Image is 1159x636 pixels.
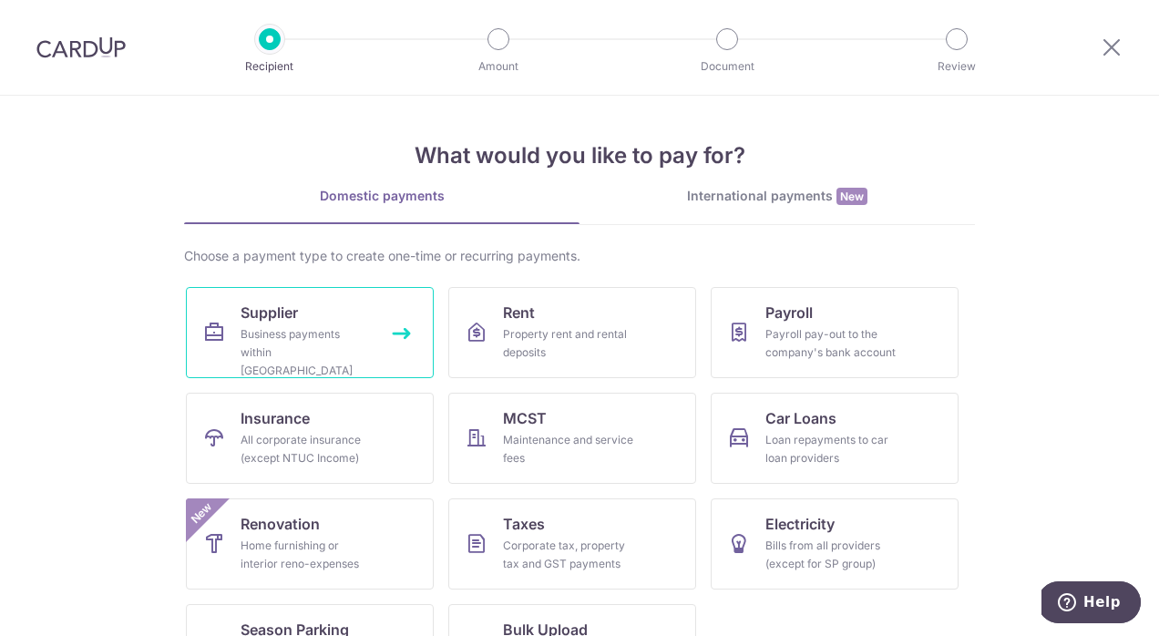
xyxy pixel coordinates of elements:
a: RenovationHome furnishing or interior reno-expensesNew [186,498,434,590]
p: Document [660,57,795,76]
p: Review [889,57,1024,76]
span: Insurance [241,407,310,429]
span: Payroll [765,302,813,323]
div: Maintenance and service fees [503,431,634,467]
div: Bills from all providers (except for SP group) [765,537,897,573]
div: Property rent and rental deposits [503,325,634,362]
div: Corporate tax, property tax and GST payments [503,537,634,573]
span: Supplier [241,302,298,323]
a: RentProperty rent and rental deposits [448,287,696,378]
p: Recipient [202,57,337,76]
a: InsuranceAll corporate insurance (except NTUC Income) [186,393,434,484]
span: Electricity [765,513,835,535]
span: Help [42,13,79,29]
div: Home furnishing or interior reno-expenses [241,537,372,573]
span: Renovation [241,513,320,535]
span: Car Loans [765,407,836,429]
span: Rent [503,302,535,323]
h4: What would you like to pay for? [184,139,975,172]
div: International payments [579,187,975,206]
a: PayrollPayroll pay-out to the company's bank account [711,287,959,378]
div: Choose a payment type to create one-time or recurring payments. [184,247,975,265]
img: CardUp [36,36,126,58]
div: Payroll pay-out to the company's bank account [765,325,897,362]
div: Business payments within [GEOGRAPHIC_DATA] [241,325,372,380]
span: MCST [503,407,547,429]
div: Loan repayments to car loan providers [765,431,897,467]
a: Car LoansLoan repayments to car loan providers [711,393,959,484]
a: MCSTMaintenance and service fees [448,393,696,484]
div: Domestic payments [184,187,579,205]
span: New [187,498,217,528]
span: Taxes [503,513,545,535]
div: All corporate insurance (except NTUC Income) [241,431,372,467]
a: ElectricityBills from all providers (except for SP group) [711,498,959,590]
iframe: Opens a widget where you can find more information [1041,581,1141,627]
span: New [836,188,867,205]
a: SupplierBusiness payments within [GEOGRAPHIC_DATA] [186,287,434,378]
a: TaxesCorporate tax, property tax and GST payments [448,498,696,590]
p: Amount [431,57,566,76]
